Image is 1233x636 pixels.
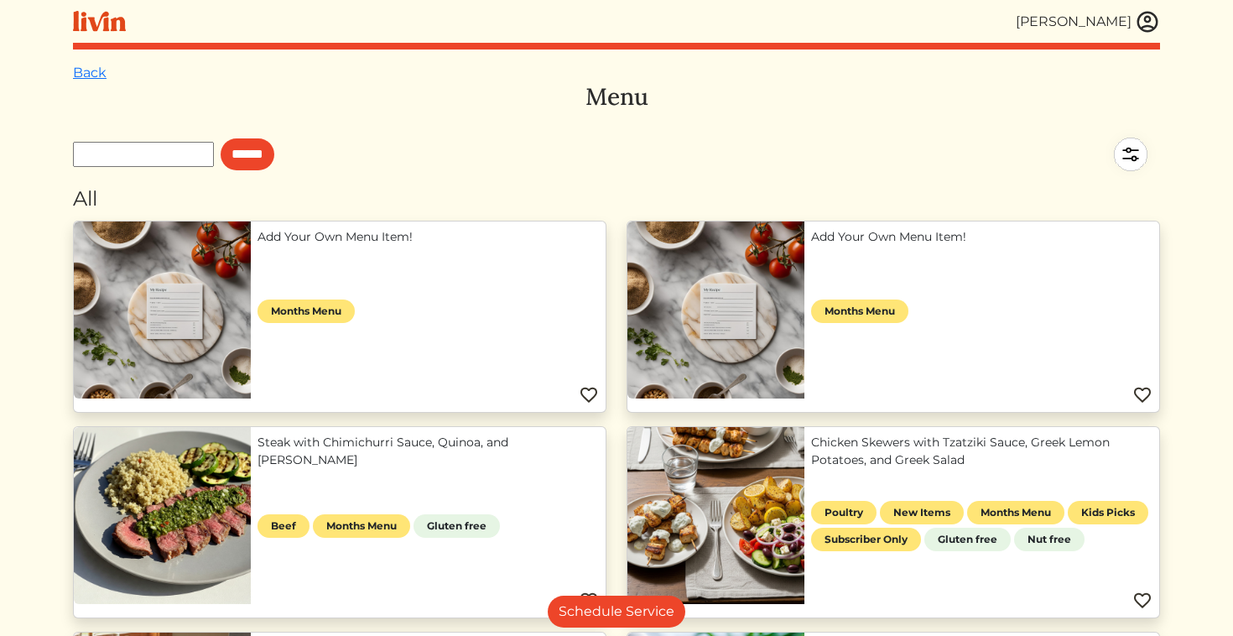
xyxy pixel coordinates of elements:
[73,184,1160,214] div: All
[73,83,1160,112] h3: Menu
[1135,9,1160,34] img: user_account-e6e16d2ec92f44fc35f99ef0dc9cddf60790bfa021a6ecb1c896eb5d2907b31c.svg
[548,596,685,628] a: Schedule Service
[1132,591,1152,611] img: Favorite menu item
[1016,12,1132,32] div: [PERSON_NAME]
[811,434,1152,469] a: Chicken Skewers with Tzatziki Sauce, Greek Lemon Potatoes, and Greek Salad
[258,434,599,469] a: Steak with Chimichurri Sauce, Quinoa, and [PERSON_NAME]
[73,11,126,32] img: livin-logo-a0d97d1a881af30f6274990eb6222085a2533c92bbd1e4f22c21b4f0d0e3210c.svg
[1132,385,1152,405] img: Favorite menu item
[579,591,599,611] img: Favorite menu item
[811,228,1152,246] a: Add Your Own Menu Item!
[73,65,107,81] a: Back
[1101,125,1160,184] img: filter-5a7d962c2457a2d01fc3f3b070ac7679cf81506dd4bc827d76cf1eb68fb85cd7.svg
[258,228,599,246] a: Add Your Own Menu Item!
[579,385,599,405] img: Favorite menu item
